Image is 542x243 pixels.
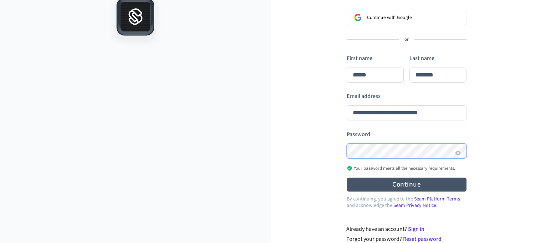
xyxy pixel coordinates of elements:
label: Password [347,130,370,138]
label: Last name [409,54,434,62]
div: Already have an account? [346,225,466,233]
label: First name [347,54,372,62]
button: Sign in with GoogleContinue with Google [347,10,466,25]
label: Email address [347,92,381,100]
a: Sign in [408,225,424,233]
span: Continue with Google [367,15,412,20]
a: Reset password [403,235,442,243]
p: Your password meets all the necessary requirements. [347,165,455,171]
img: Sign in with Google [354,14,361,21]
button: Show password [454,149,462,157]
a: Seam Platform Terms [414,195,460,203]
p: By continuing, you agree to the and acknowledge the . [347,196,466,209]
button: Continue [347,178,466,192]
p: or [404,36,409,43]
a: Seam Privacy Notice [393,202,436,209]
